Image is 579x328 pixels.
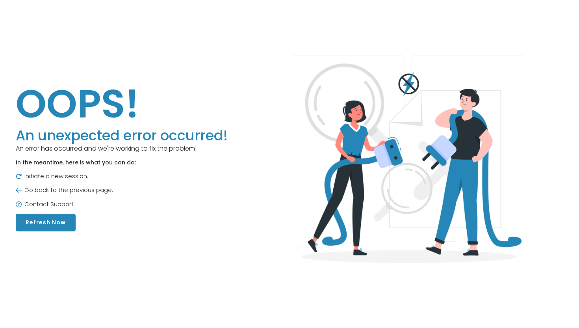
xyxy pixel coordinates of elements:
button: Refresh Now [16,214,76,231]
p: Initiate a new session. [16,172,228,181]
p: An error has occurred and we're working to fix the problem! [16,144,228,153]
h3: An unexpected error occurred! [16,127,228,144]
p: Go back to the previous page. [16,186,228,195]
p: In the meantime, here is what you can do: [16,158,228,167]
h1: OOPS! [16,80,228,127]
p: Contact Support. [16,200,228,209]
